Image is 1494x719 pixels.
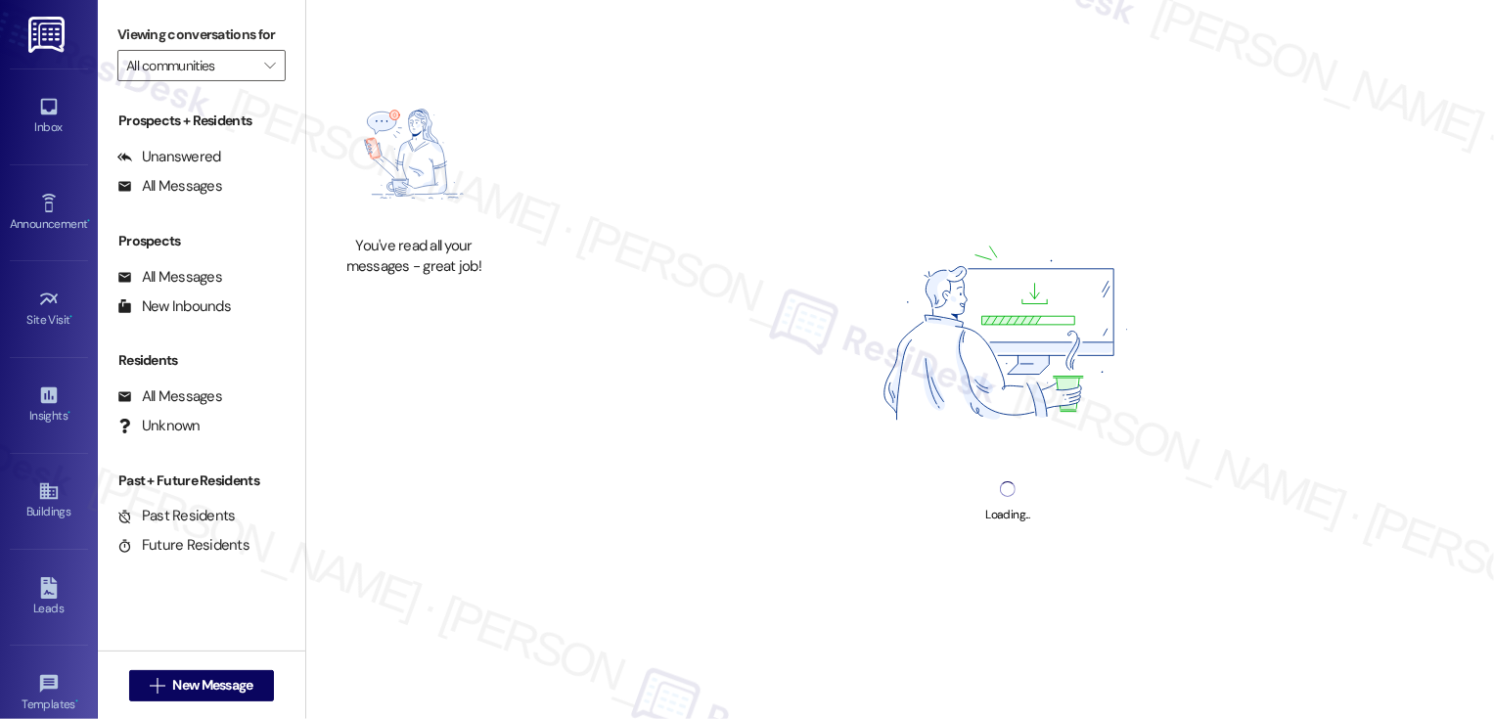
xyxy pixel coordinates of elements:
[28,17,68,53] img: ResiDesk Logo
[10,474,88,527] a: Buildings
[126,50,254,81] input: All communities
[264,58,275,73] i: 
[10,90,88,143] a: Inbox
[150,678,164,694] i: 
[87,214,90,228] span: •
[98,471,305,491] div: Past + Future Residents
[117,296,231,317] div: New Inbounds
[117,267,222,288] div: All Messages
[68,406,70,420] span: •
[129,670,274,701] button: New Message
[328,82,500,226] img: empty-state
[10,379,88,431] a: Insights •
[98,350,305,371] div: Residents
[117,147,221,167] div: Unanswered
[75,695,78,708] span: •
[98,111,305,131] div: Prospects + Residents
[328,236,500,278] div: You've read all your messages - great job!
[172,675,252,696] span: New Message
[117,535,249,556] div: Future Residents
[10,571,88,624] a: Leads
[98,231,305,251] div: Prospects
[117,386,222,407] div: All Messages
[117,506,236,526] div: Past Residents
[117,20,286,50] label: Viewing conversations for
[117,416,201,436] div: Unknown
[70,310,73,324] span: •
[985,505,1029,525] div: Loading...
[10,283,88,336] a: Site Visit •
[117,176,222,197] div: All Messages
